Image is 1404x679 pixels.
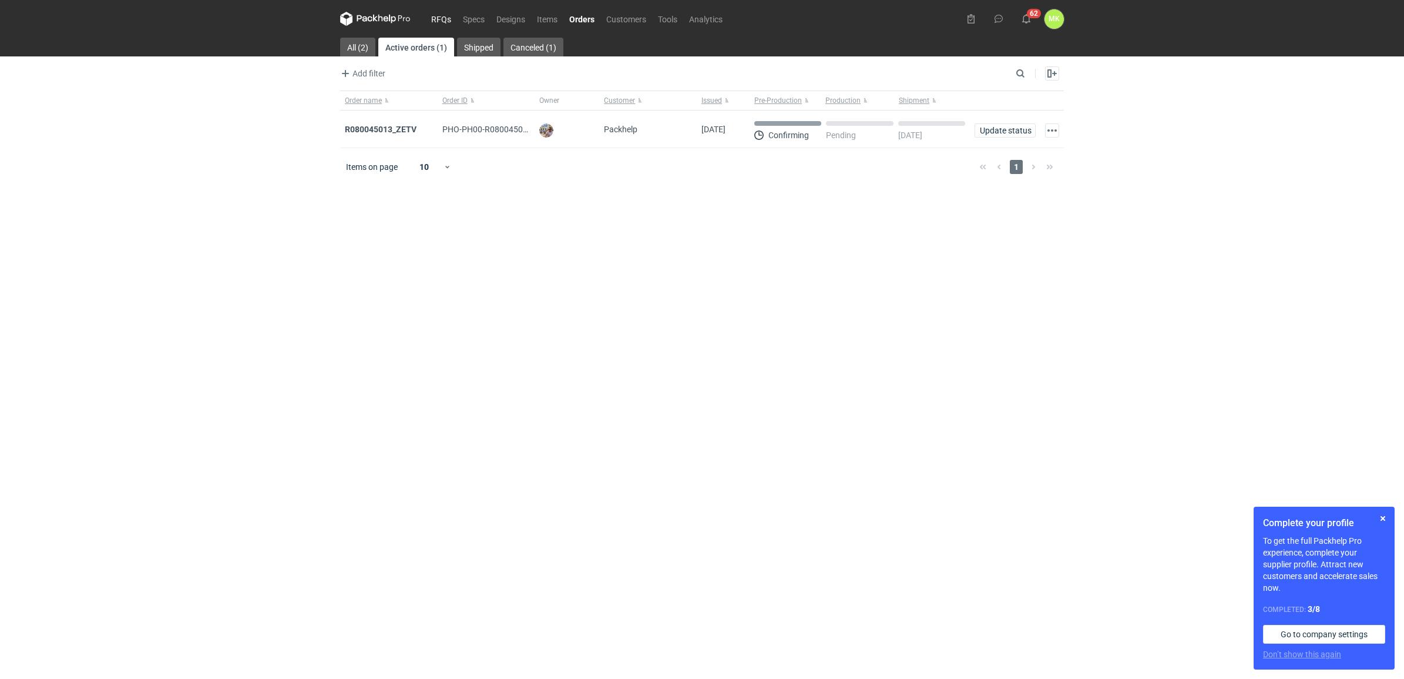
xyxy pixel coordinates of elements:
[701,125,725,134] span: 24/03/2025
[442,96,468,105] span: Order ID
[683,12,728,26] a: Analytics
[1263,603,1385,616] div: Completed:
[340,12,411,26] svg: Packhelp Pro
[899,96,929,105] span: Shipment
[896,91,970,110] button: Shipment
[1013,66,1051,81] input: Search
[980,126,1030,135] span: Update status
[378,38,454,56] a: Active orders (1)
[697,91,750,110] button: Issued
[754,96,802,105] span: Pre-Production
[442,125,555,134] span: PHO-PH00-R080045013_ZETV
[604,125,637,134] span: Packhelp
[1017,9,1036,28] button: 62
[457,38,501,56] a: Shipped
[823,91,896,110] button: Production
[345,125,417,134] a: R080045013_ZETV
[826,131,856,140] p: Pending
[438,91,535,110] button: Order ID
[825,96,861,105] span: Production
[1263,516,1385,530] h1: Complete your profile
[345,96,382,105] span: Order name
[1044,9,1064,29] div: Martyna Kasperska
[425,12,457,26] a: RFQs
[457,12,491,26] a: Specs
[1263,535,1385,594] p: To get the full Packhelp Pro experience, complete your supplier profile. Attract new customers an...
[1263,625,1385,644] a: Go to company settings
[600,12,652,26] a: Customers
[1376,511,1390,526] button: Skip for now
[539,96,559,105] span: Owner
[338,66,385,81] span: Add filter
[405,159,444,175] div: 10
[491,12,531,26] a: Designs
[652,12,683,26] a: Tools
[1010,160,1023,174] span: 1
[604,96,635,105] span: Customer
[346,161,398,173] span: Items on page
[768,131,809,140] p: Confirming
[563,12,600,26] a: Orders
[1308,604,1320,614] strong: 3 / 8
[338,66,386,81] button: Add filter
[1045,123,1059,138] button: Actions
[599,91,697,110] button: Customer
[503,38,563,56] a: Canceled (1)
[898,131,922,140] p: [DATE]
[701,96,722,105] span: Issued
[975,123,1036,138] button: Update status
[539,123,553,138] img: Michał Palasek
[340,38,375,56] a: All (2)
[750,91,823,110] button: Pre-Production
[531,12,563,26] a: Items
[1263,648,1341,660] button: Don’t show this again
[1044,9,1064,29] button: MK
[340,91,438,110] button: Order name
